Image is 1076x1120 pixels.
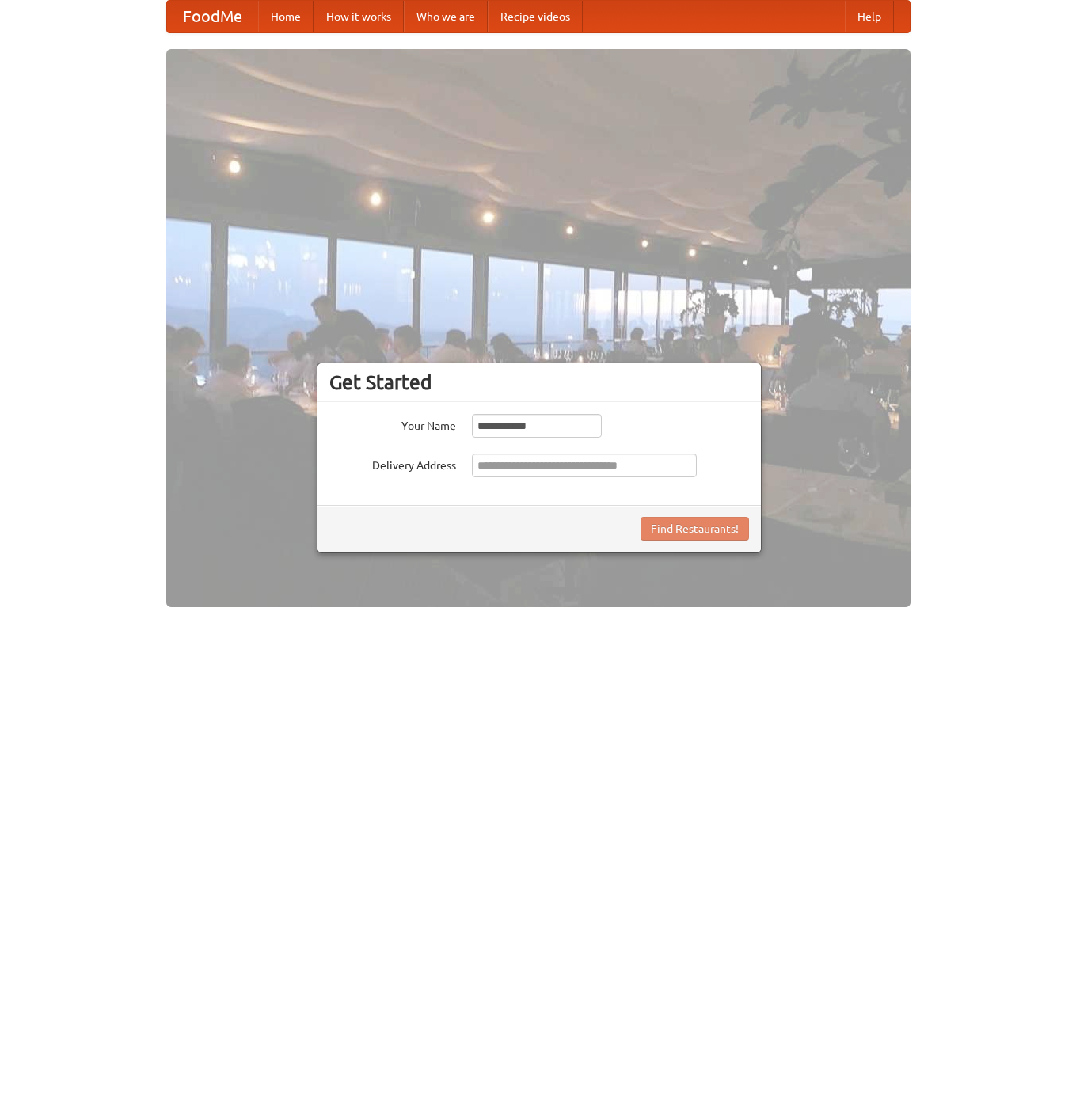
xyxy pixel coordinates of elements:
[329,414,456,434] label: Your Name
[404,1,488,32] a: Who we are
[167,1,258,32] a: FoodMe
[314,1,404,32] a: How it works
[641,517,749,541] button: Find Restaurants!
[258,1,314,32] a: Home
[488,1,583,32] a: Recipe videos
[329,454,456,473] label: Delivery Address
[845,1,894,32] a: Help
[329,370,749,394] h3: Get Started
